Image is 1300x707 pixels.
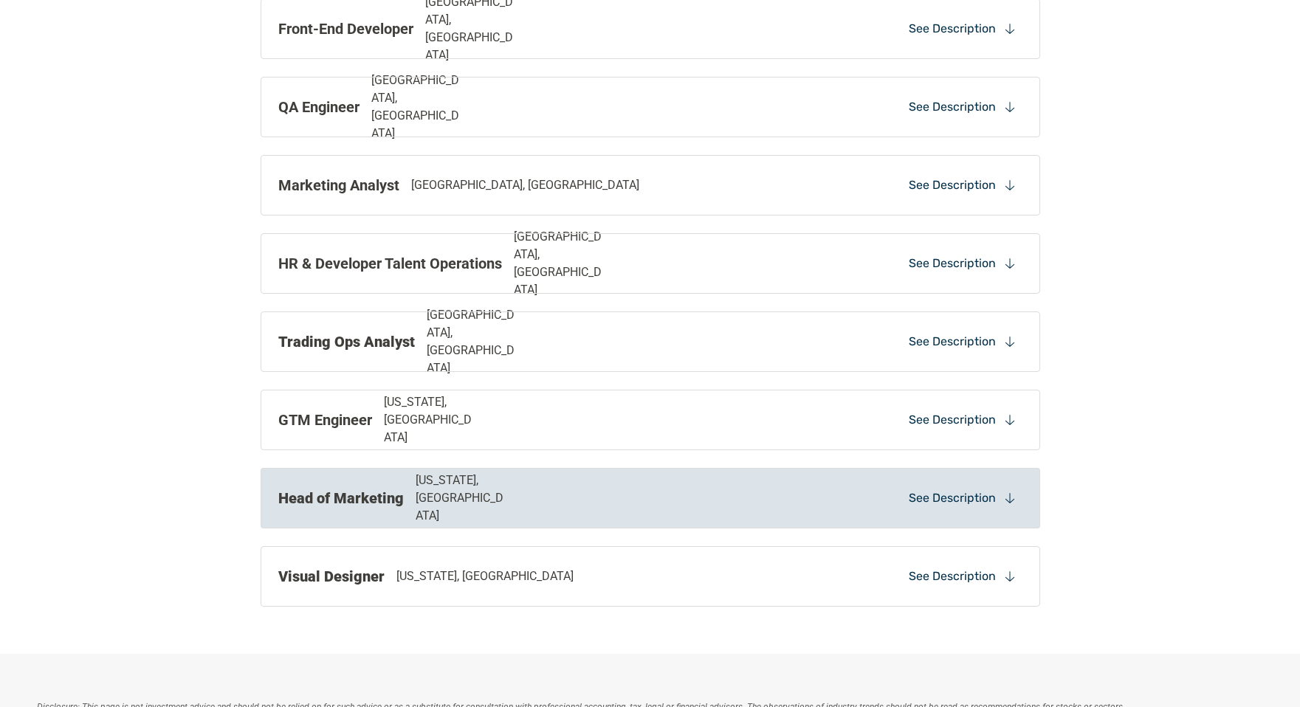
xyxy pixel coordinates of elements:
p: GTM Engineer [278,409,372,431]
p: QA Engineer [278,96,360,118]
p: HR & Developer Talent Operations [278,252,502,275]
p: See Description [909,334,996,350]
p: See Description [909,490,996,506]
p: [GEOGRAPHIC_DATA], [GEOGRAPHIC_DATA] [514,228,608,299]
p: [GEOGRAPHIC_DATA], [GEOGRAPHIC_DATA] [371,72,465,142]
p: See Description [909,568,996,584]
p: See Description [909,177,996,193]
p: Front-End Developer [278,18,413,40]
p: Marketing Analyst [278,174,399,196]
strong: Head of Marketing [278,489,404,507]
strong: Trading Ops Analyst [278,333,415,351]
strong: Visual Designer [278,568,385,585]
p: See Description [909,99,996,115]
p: [GEOGRAPHIC_DATA], [GEOGRAPHIC_DATA] [427,306,520,377]
p: [US_STATE], [GEOGRAPHIC_DATA] [416,472,509,525]
p: [US_STATE], [GEOGRAPHIC_DATA] [396,568,574,585]
p: See Description [909,21,996,37]
p: [GEOGRAPHIC_DATA], [GEOGRAPHIC_DATA] [411,176,639,194]
p: [US_STATE], [GEOGRAPHIC_DATA] [384,393,478,446]
p: See Description [909,255,996,272]
p: See Description [909,412,996,428]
